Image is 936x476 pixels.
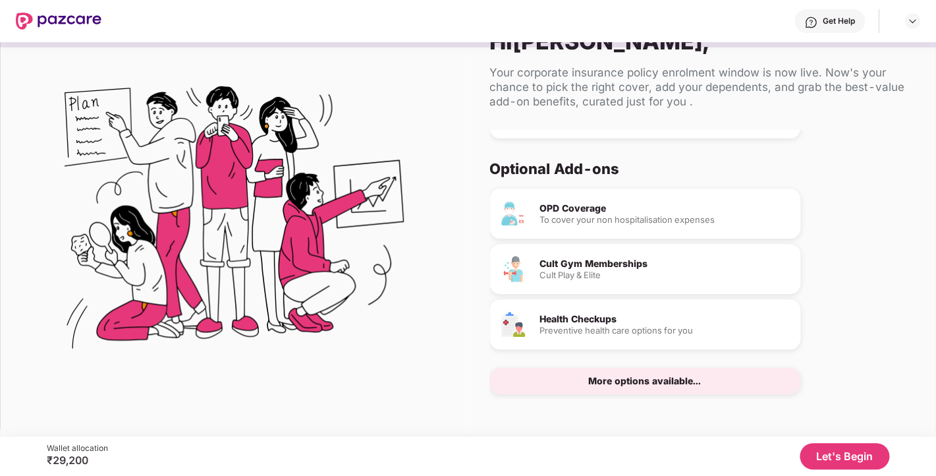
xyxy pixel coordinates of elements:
img: New Pazcare Logo [16,13,101,30]
div: Get Help [823,16,855,26]
div: Preventive health care options for you [539,326,790,335]
img: svg+xml;base64,PHN2ZyBpZD0iSGVscC0zMngzMiIgeG1sbnM9Imh0dHA6Ly93d3cudzMub3JnLzIwMDAvc3ZnIiB3aWR0aD... [804,16,817,29]
img: OPD Coverage [500,200,526,227]
img: svg+xml;base64,PHN2ZyBpZD0iRHJvcGRvd24tMzJ4MzIiIHhtbG5zPSJodHRwOi8vd3d3LnczLm9yZy8yMDAwL3N2ZyIgd2... [907,16,918,26]
img: Flex Benefits Illustration [65,52,404,392]
div: Cult Gym Memberships [539,259,790,268]
div: Optional Add-ons [489,160,904,178]
div: Cult Play & Elite [539,271,790,280]
div: More options available... [588,376,701,386]
div: Wallet allocation [47,443,108,454]
img: Health Checkups [500,311,526,338]
div: To cover your non hospitalisation expenses [539,216,790,224]
div: ₹29,200 [47,454,108,467]
img: Cult Gym Memberships [500,256,526,282]
div: OPD Coverage [539,204,790,213]
div: Your corporate insurance policy enrolment window is now live. Now's your chance to pick the right... [489,65,915,109]
div: Health Checkups [539,314,790,324]
button: Let's Begin [800,443,889,469]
